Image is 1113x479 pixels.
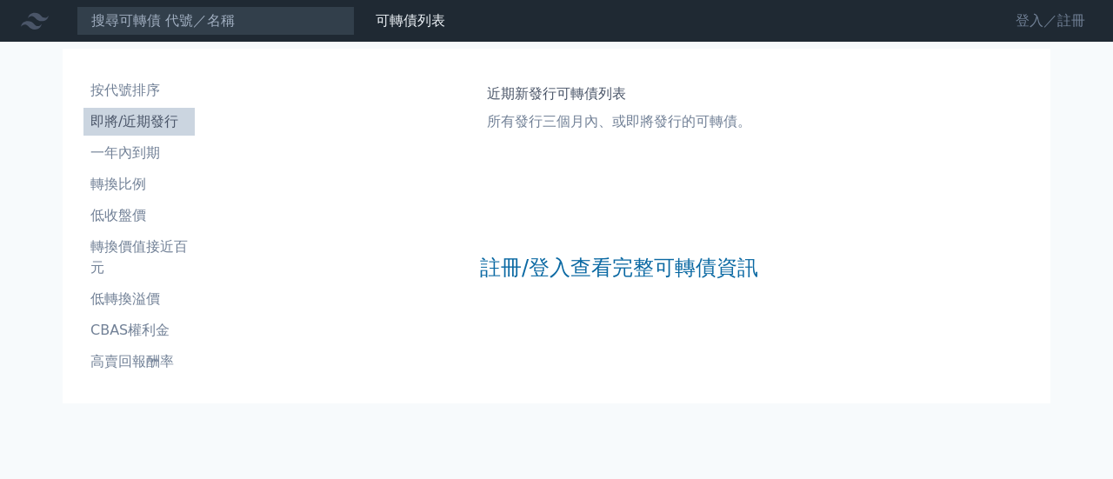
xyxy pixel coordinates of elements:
[83,170,195,198] a: 轉換比例
[83,351,195,372] li: 高賣回報酬率
[83,139,195,167] a: 一年內到期
[83,289,195,309] li: 低轉換溢價
[487,83,751,104] h1: 近期新發行可轉債列表
[376,12,445,29] a: 可轉債列表
[83,236,195,278] li: 轉換價值接近百元
[83,320,195,341] li: CBAS權利金
[83,205,195,226] li: 低收盤價
[83,143,195,163] li: 一年內到期
[83,80,195,101] li: 按代號排序
[83,108,195,136] a: 即將/近期發行
[487,111,751,132] p: 所有發行三個月內、或即將發行的可轉債。
[1002,7,1099,35] a: 登入／註冊
[83,111,195,132] li: 即將/近期發行
[83,202,195,230] a: 低收盤價
[77,6,355,36] input: 搜尋可轉債 代號／名稱
[83,233,195,282] a: 轉換價值接近百元
[83,285,195,313] a: 低轉換溢價
[83,316,195,344] a: CBAS權利金
[83,77,195,104] a: 按代號排序
[83,348,195,376] a: 高賣回報酬率
[83,174,195,195] li: 轉換比例
[480,254,758,282] a: 註冊/登入查看完整可轉債資訊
